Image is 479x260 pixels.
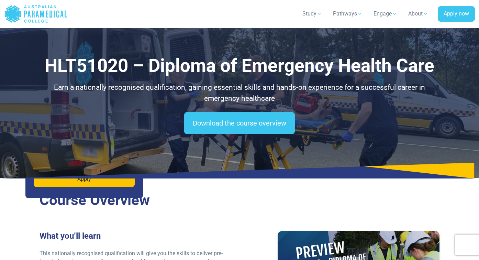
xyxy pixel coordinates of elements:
[369,4,401,23] a: Engage
[298,4,326,23] a: Study
[40,192,440,209] h2: Course Overview
[40,55,440,77] h1: HLT51020 – Diploma of Emergency Health Care
[404,4,432,23] a: About
[40,82,440,104] p: Earn a nationally recognised qualification, gaining essential skills and hands-on experience for ...
[438,6,475,22] a: Apply now
[329,4,367,23] a: Pathways
[40,231,235,241] h3: What you’ll learn
[184,112,295,134] a: Download the course overview
[4,3,68,25] a: Australian Paramedical College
